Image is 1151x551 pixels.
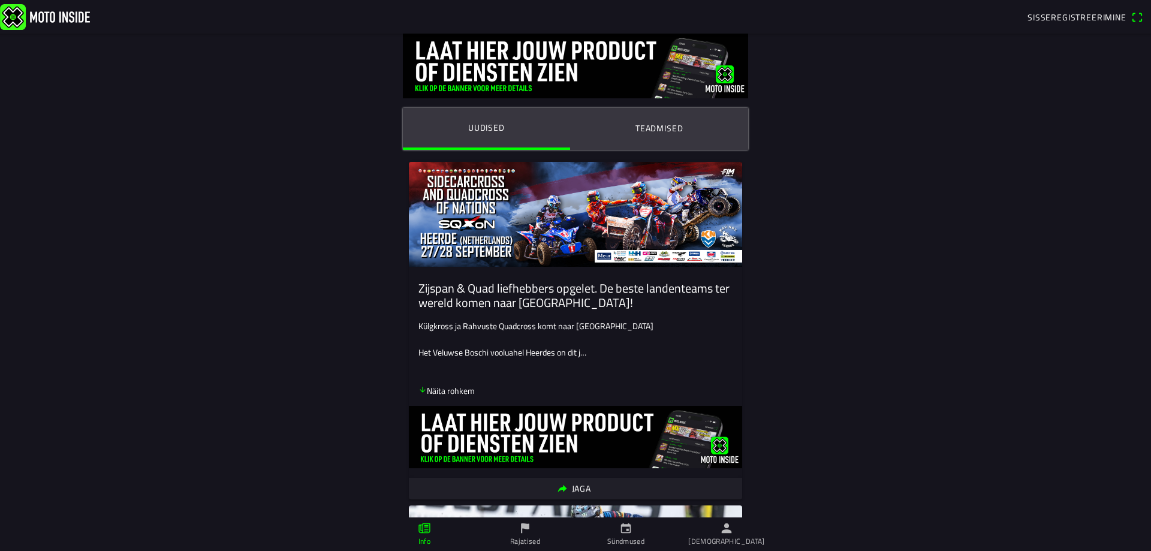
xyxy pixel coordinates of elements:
font: Sündmused [607,535,644,547]
font: Külgkross ja Rahvuste Quadcross komt naar [GEOGRAPHIC_DATA] [418,320,653,332]
a: SisseregistreerimineQR-koodi skanner [1022,7,1149,27]
font: Jaga [572,482,591,495]
ion-icon: paber [418,522,431,535]
font: [DEMOGRAPHIC_DATA] [688,535,764,547]
img: DquIORQn5pFcG0wREDc6xsoRnKbaxAuyzJmd8qj8.jpg [403,34,748,98]
img: ovdhpoPiYVyyWxH96Op6EavZdUOyIWdtEOENrLni.jpg [409,406,742,468]
font: Teadmised [635,122,683,134]
img: 64v4Apfhk9kRvyee7tCCbhUWCIhqkwx3UzeRWfBS.jpg [409,162,742,267]
font: Sisseregistreerimine [1028,11,1126,23]
ion-icon: lipp [519,522,532,535]
ion-icon: kalender [619,522,632,535]
font: Zijspan & Quad liefhebbers opgelet. De beste landenteams ter wereld komen naar [GEOGRAPHIC_DATA]! [418,279,730,312]
font: Näita rohkem [427,384,475,397]
font: Het Veluwse Boschi vooluahel Heerdes on dit j… [418,346,586,359]
font: Uudised [468,121,505,134]
font: Rajatised [510,535,540,547]
ion-icon: allanool [418,386,427,394]
ion-icon: inimene [720,522,733,535]
font: Info [418,535,430,547]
